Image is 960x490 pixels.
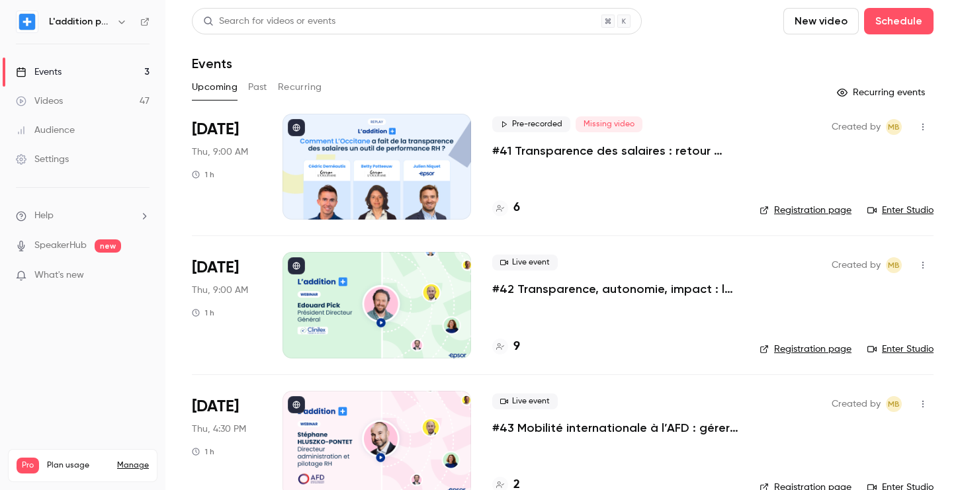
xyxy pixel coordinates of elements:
[832,119,881,135] span: Created by
[832,257,881,273] span: Created by
[134,270,150,282] iframe: Noticeable Trigger
[192,252,261,358] div: Nov 6 Thu, 9:00 AM (Europe/Paris)
[888,396,900,412] span: MB
[888,119,900,135] span: MB
[832,396,881,412] span: Created by
[492,393,558,409] span: Live event
[886,396,902,412] span: Mylène BELLANGER
[886,257,902,273] span: Mylène BELLANGER
[192,114,261,220] div: Oct 16 Thu, 9:00 AM (Europe/Paris)
[192,257,239,278] span: [DATE]
[16,95,63,108] div: Videos
[513,199,520,217] h4: 6
[117,460,149,471] a: Manage
[47,460,109,471] span: Plan usage
[192,169,214,180] div: 1 h
[492,199,520,217] a: 6
[95,239,121,253] span: new
[192,119,239,140] span: [DATE]
[34,209,54,223] span: Help
[831,82,934,103] button: Recurring events
[888,257,900,273] span: MB
[492,281,738,297] a: #42 Transparence, autonomie, impact : la recette Clinitex
[492,420,738,436] a: #43 Mobilité internationale à l’AFD : gérer les talents au-delà des frontières
[513,338,520,356] h4: 9
[192,446,214,457] div: 1 h
[864,8,934,34] button: Schedule
[492,255,558,270] span: Live event
[16,124,75,137] div: Audience
[203,15,335,28] div: Search for videos or events
[192,145,248,159] span: Thu, 9:00 AM
[783,8,859,34] button: New video
[278,77,322,98] button: Recurring
[576,116,642,132] span: Missing video
[17,458,39,473] span: Pro
[867,343,934,356] a: Enter Studio
[34,239,87,253] a: SpeakerHub
[492,338,520,356] a: 9
[192,284,248,297] span: Thu, 9:00 AM
[16,153,69,166] div: Settings
[492,143,738,159] a: #41 Transparence des salaires : retour d'expérience de L'Occitane
[886,119,902,135] span: Mylène BELLANGER
[192,396,239,417] span: [DATE]
[34,268,84,282] span: What's new
[760,343,851,356] a: Registration page
[16,209,150,223] li: help-dropdown-opener
[492,116,570,132] span: Pre-recorded
[192,307,214,318] div: 1 h
[192,56,232,71] h1: Events
[17,11,38,32] img: L'addition par Epsor
[760,204,851,217] a: Registration page
[192,77,238,98] button: Upcoming
[49,15,111,28] h6: L'addition par Epsor
[867,204,934,217] a: Enter Studio
[248,77,267,98] button: Past
[16,65,62,79] div: Events
[192,423,246,436] span: Thu, 4:30 PM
